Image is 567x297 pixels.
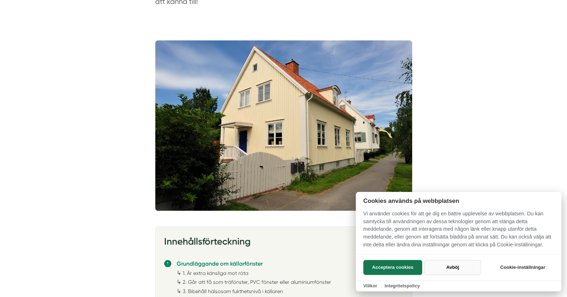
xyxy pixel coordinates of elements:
[356,210,561,254] p: Vi använder cookies för att ge dig en bättre upplevelse av webbplatsen. Du kan samtycka till anvä...
[356,198,561,204] h2: Cookies används på webbplatsen
[424,260,481,275] button: Avböj
[491,260,554,275] button: Cookie-inställningar
[384,283,420,288] a: Integritetspolicy
[363,260,422,275] button: Acceptera cookies
[363,283,377,288] a: Villkor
